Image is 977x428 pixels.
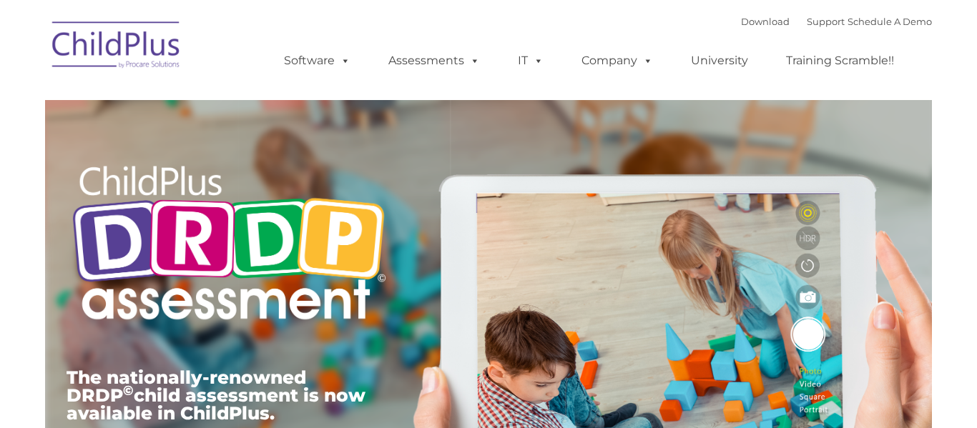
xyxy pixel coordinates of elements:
[677,46,762,75] a: University
[741,16,932,27] font: |
[270,46,365,75] a: Software
[67,367,365,424] span: The nationally-renowned DRDP child assessment is now available in ChildPlus.
[123,382,134,399] sup: ©
[741,16,790,27] a: Download
[504,46,558,75] a: IT
[567,46,667,75] a: Company
[67,146,391,344] img: Copyright - DRDP Logo Light
[374,46,494,75] a: Assessments
[807,16,845,27] a: Support
[45,11,188,83] img: ChildPlus by Procare Solutions
[772,46,908,75] a: Training Scramble!!
[848,16,932,27] a: Schedule A Demo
